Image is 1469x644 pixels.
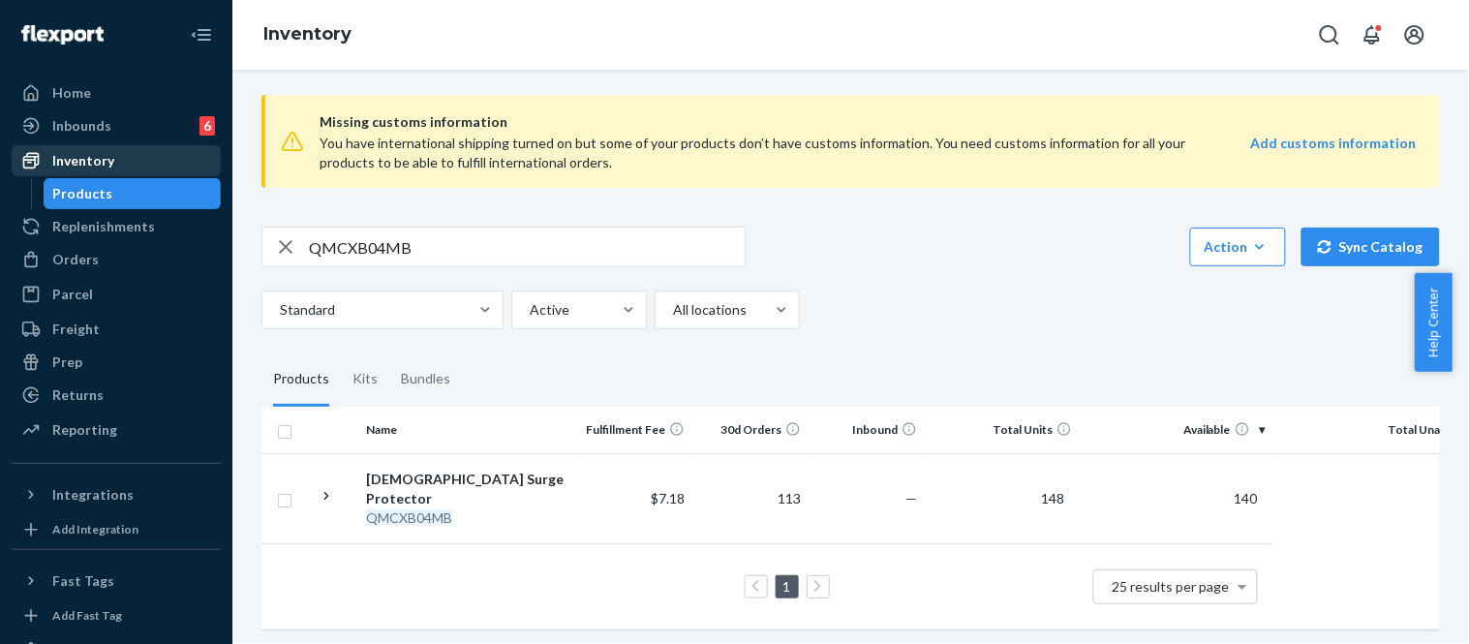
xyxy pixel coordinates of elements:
div: Bundles [401,353,450,407]
th: Inbound [809,407,925,453]
div: Inventory [52,151,114,170]
div: 6 [199,116,215,136]
input: Active [528,300,530,320]
div: Returns [52,385,104,405]
div: Home [52,83,91,103]
div: Kits [352,353,378,407]
div: Action [1205,237,1271,257]
div: You have international shipping turned on but some of your products don’t have customs informatio... [320,134,1197,172]
div: Fast Tags [52,571,114,591]
a: Inbounds6 [12,110,221,141]
a: Home [12,77,221,108]
a: Returns [12,380,221,411]
button: Integrations [12,479,221,510]
ol: breadcrumbs [248,7,367,63]
a: Inventory [12,145,221,176]
div: Orders [52,250,99,269]
div: Integrations [52,485,134,505]
div: Freight [52,320,100,339]
button: Help Center [1415,273,1453,372]
span: 25 results per page [1113,578,1230,595]
th: Total Units [925,407,1080,453]
a: Products [44,178,222,209]
div: Products [53,184,113,203]
a: Add Fast Tag [12,604,221,628]
a: Add Integration [12,518,221,541]
a: Orders [12,244,221,275]
td: 113 [692,453,809,543]
em: QMCXB04MB [366,509,452,526]
th: Available [1080,407,1273,453]
div: Replenishments [52,217,155,236]
div: [DEMOGRAPHIC_DATA] Surge Protector [366,470,568,508]
button: Close Navigation [182,15,221,54]
div: Reporting [52,420,117,440]
a: Replenishments [12,211,221,242]
div: Inbounds [52,116,111,136]
span: — [905,490,917,506]
img: Flexport logo [21,25,104,45]
div: Add Integration [52,521,138,537]
a: Page 1 is your current page [780,578,795,595]
div: Parcel [52,285,93,304]
span: $7.18 [651,490,685,506]
button: Sync Catalog [1301,228,1440,266]
div: Add Fast Tag [52,607,122,624]
button: Open Search Box [1310,15,1349,54]
span: Missing customs information [320,110,1417,134]
div: Products [273,353,329,407]
a: Parcel [12,279,221,310]
button: Open account menu [1395,15,1434,54]
a: Add customs information [1251,134,1417,172]
input: Search inventory by name or sku [309,228,745,266]
a: Freight [12,314,221,345]
div: Prep [52,353,82,372]
strong: Add customs information [1251,135,1417,151]
th: Name [358,407,576,453]
button: Fast Tags [12,566,221,597]
input: All locations [671,300,673,320]
button: Action [1190,228,1286,266]
span: 148 [1033,490,1072,506]
a: Reporting [12,414,221,445]
input: Standard [278,300,280,320]
span: 140 [1227,490,1266,506]
a: Prep [12,347,221,378]
button: Open notifications [1353,15,1392,54]
th: 30d Orders [692,407,809,453]
th: Fulfillment Fee [576,407,692,453]
a: Inventory [263,23,352,45]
